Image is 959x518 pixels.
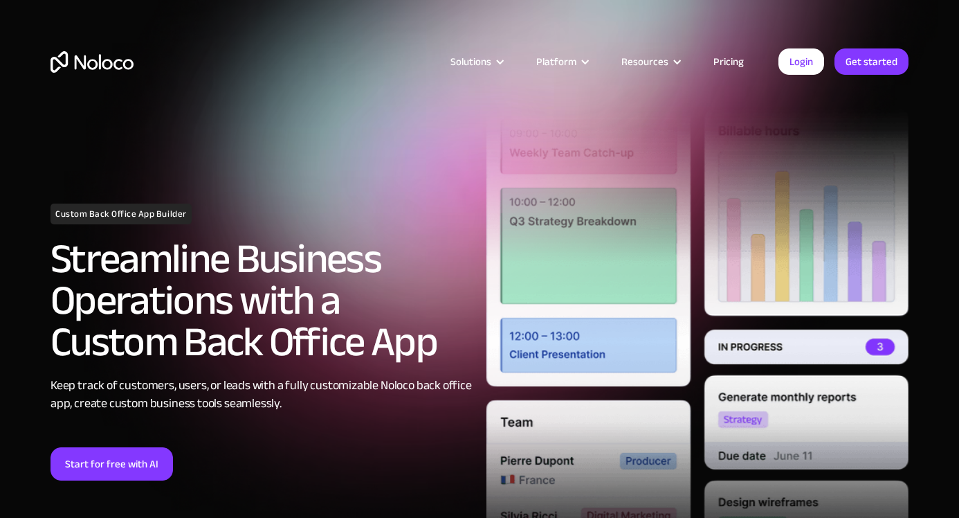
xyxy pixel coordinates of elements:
div: Solutions [433,53,519,71]
div: Platform [519,53,604,71]
a: home [51,51,134,73]
div: Keep track of customers, users, or leads with a fully customizable Noloco back office app, create... [51,377,473,413]
div: Solutions [450,53,491,71]
h1: Custom Back Office App Builder [51,204,192,224]
a: Login [778,48,824,75]
a: Start for free with AI [51,447,173,481]
h2: Streamline Business Operations with a Custom Back Office App [51,238,473,363]
div: Platform [536,53,576,71]
a: Get started [834,48,908,75]
a: Pricing [696,53,761,71]
div: Resources [604,53,696,71]
div: Resources [621,53,668,71]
